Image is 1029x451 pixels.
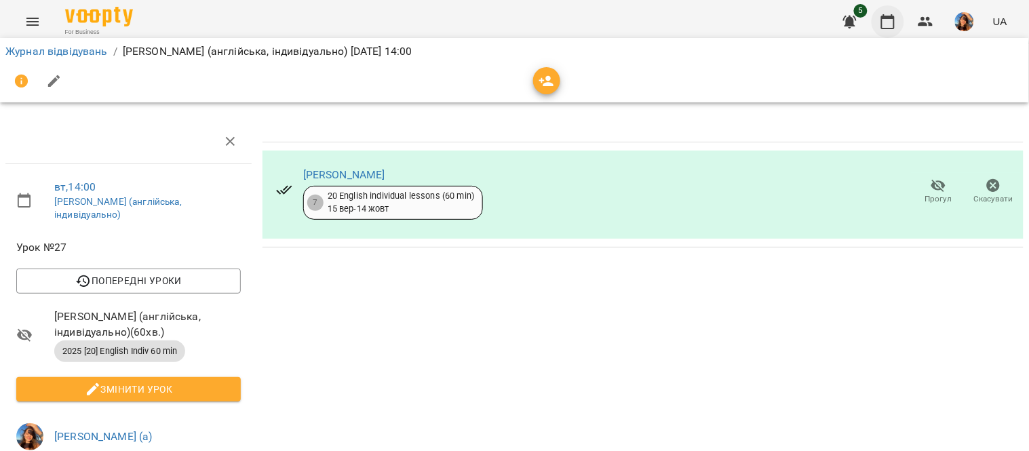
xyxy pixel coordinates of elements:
[65,7,133,26] img: Voopty Logo
[113,43,117,60] li: /
[988,9,1013,34] button: UA
[54,345,185,357] span: 2025 [20] English Indiv 60 min
[65,28,133,37] span: For Business
[54,180,96,193] a: вт , 14:00
[955,12,974,31] img: a3cfe7ef423bcf5e9dc77126c78d7dbf.jpg
[27,381,230,397] span: Змінити урок
[5,45,108,58] a: Журнал відвідувань
[27,273,230,289] span: Попередні уроки
[993,14,1007,28] span: UA
[54,430,153,443] a: [PERSON_NAME] (а)
[16,269,241,293] button: Попередні уроки
[307,195,324,211] div: 7
[966,173,1021,211] button: Скасувати
[974,193,1013,205] span: Скасувати
[16,423,43,450] img: a3cfe7ef423bcf5e9dc77126c78d7dbf.jpg
[16,5,49,38] button: Menu
[925,193,952,205] span: Прогул
[54,196,182,220] a: [PERSON_NAME] (англійська, індивідуально)
[303,168,385,181] a: [PERSON_NAME]
[16,377,241,401] button: Змінити урок
[54,309,241,340] span: [PERSON_NAME] (англійська, індивідуально) ( 60 хв. )
[123,43,412,60] p: [PERSON_NAME] (англійська, індивідуально) [DATE] 14:00
[5,43,1024,60] nav: breadcrumb
[16,239,241,256] span: Урок №27
[911,173,966,211] button: Прогул
[328,190,475,215] div: 20 English individual lessons (60 min) 15 вер - 14 жовт
[854,4,868,18] span: 5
